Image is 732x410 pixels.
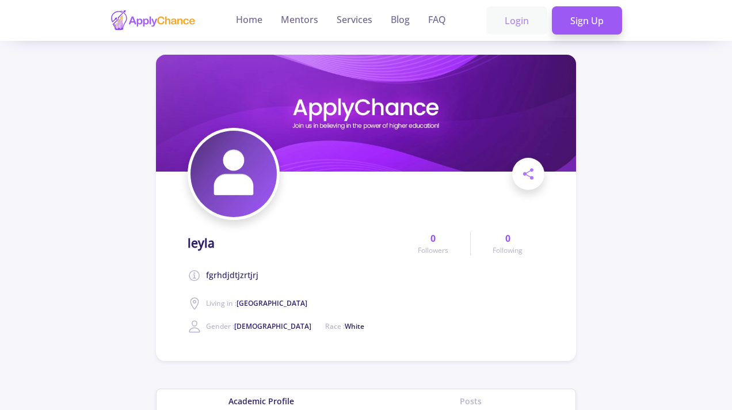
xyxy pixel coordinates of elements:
[430,231,436,245] span: 0
[237,298,307,308] span: [GEOGRAPHIC_DATA]
[325,321,364,331] span: Race :
[505,231,510,245] span: 0
[206,269,258,283] span: fgrhdjdtjzrtjrj
[396,231,470,256] a: 0Followers
[206,298,307,308] span: Living in :
[493,245,523,256] span: Following
[206,321,311,331] span: Gender :
[470,231,544,256] a: 0Following
[345,321,364,331] span: White
[552,6,622,35] a: Sign Up
[486,6,547,35] a: Login
[190,131,277,217] img: leylaavatar
[157,395,366,407] div: Academic Profile
[110,9,196,32] img: applychance logo
[156,55,576,172] img: leylacover image
[234,321,311,331] span: [DEMOGRAPHIC_DATA]
[188,236,215,250] h1: leyla
[418,245,448,256] span: Followers
[366,395,575,407] div: Posts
